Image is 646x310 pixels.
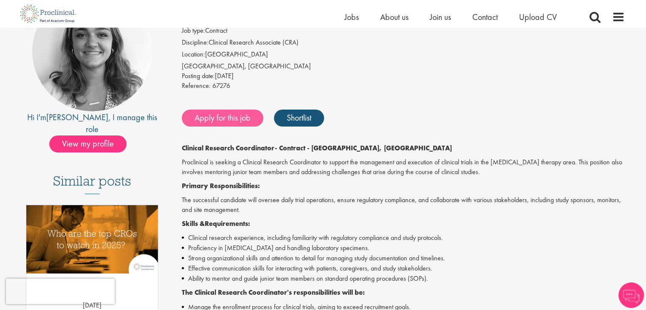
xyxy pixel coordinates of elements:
a: View my profile [49,137,135,148]
strong: Requirements: [205,219,250,228]
img: Chatbot [618,282,644,308]
label: Job type: [182,26,205,36]
span: Posting date: [182,71,215,80]
strong: Clinical Research Coordinator [182,144,275,152]
strong: The Clinical Research Coordinator's responsibilities will be: [182,288,365,297]
img: Top 10 CROs 2025 | Proclinical [26,205,158,273]
li: Strong organizational skills and attention to detail for managing study documentation and timelines. [182,253,625,263]
li: [GEOGRAPHIC_DATA] [182,50,625,62]
a: About us [380,11,409,23]
strong: Skills & [182,219,205,228]
strong: Primary Responsibilities: [182,181,260,190]
a: Link to a post [26,205,158,280]
a: Shortlist [274,110,324,127]
p: The successful candidate will oversee daily trial operations, ensure regulatory compliance, and c... [182,195,625,215]
a: Apply for this job [182,110,263,127]
li: Clinical Research Associate (CRA) [182,38,625,50]
li: Clinical research experience, including familiarity with regulatory compliance and study protocols. [182,233,625,243]
span: 67276 [212,81,230,90]
a: [PERSON_NAME] [46,112,108,123]
iframe: reCAPTCHA [6,279,115,304]
li: Effective communication skills for interacting with patients, caregivers, and study stakeholders. [182,263,625,273]
strong: - Contract - [GEOGRAPHIC_DATA], [GEOGRAPHIC_DATA] [275,144,452,152]
p: Proclinical is seeking a Clinical Research Coordinator to support the management and execution of... [182,158,625,177]
li: Ability to mentor and guide junior team members on standard operating procedures (SOPs). [182,273,625,284]
label: Location: [182,50,205,59]
span: View my profile [49,135,127,152]
h3: Similar posts [53,174,131,194]
div: [GEOGRAPHIC_DATA], [GEOGRAPHIC_DATA] [182,62,625,71]
a: Join us [430,11,451,23]
li: Contract [182,26,625,38]
label: Discipline: [182,38,209,48]
a: Upload CV [519,11,557,23]
a: Jobs [344,11,359,23]
a: Contact [472,11,498,23]
li: Proficiency in [MEDICAL_DATA] and handling laboratory specimens. [182,243,625,253]
div: Hi I'm , I manage this role [22,111,163,135]
label: Reference: [182,81,211,91]
div: [DATE] [182,71,625,81]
